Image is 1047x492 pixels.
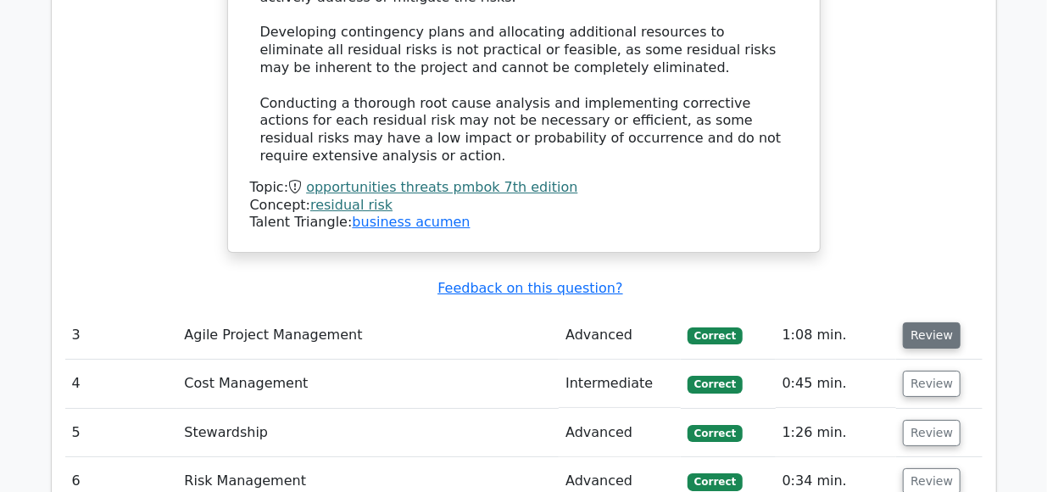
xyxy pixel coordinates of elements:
td: Advanced [559,409,681,457]
td: 1:26 min. [776,409,897,457]
a: residual risk [310,197,393,213]
button: Review [903,322,961,349]
span: Correct [688,473,743,490]
span: Correct [688,327,743,344]
div: Concept: [250,197,798,215]
td: 3 [65,311,178,360]
td: 0:45 min. [776,360,897,408]
a: business acumen [352,214,470,230]
td: Advanced [559,311,681,360]
td: Agile Project Management [177,311,559,360]
button: Review [903,371,961,397]
div: Topic: [250,179,798,197]
a: opportunities threats pmbok 7th edition [306,179,577,195]
button: Review [903,420,961,446]
td: Cost Management [177,360,559,408]
td: 1:08 min. [776,311,897,360]
td: Intermediate [559,360,681,408]
span: Correct [688,425,743,442]
td: 5 [65,409,178,457]
div: Talent Triangle: [250,179,798,232]
a: Feedback on this question? [437,280,622,296]
span: Correct [688,376,743,393]
td: Stewardship [177,409,559,457]
td: 4 [65,360,178,408]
